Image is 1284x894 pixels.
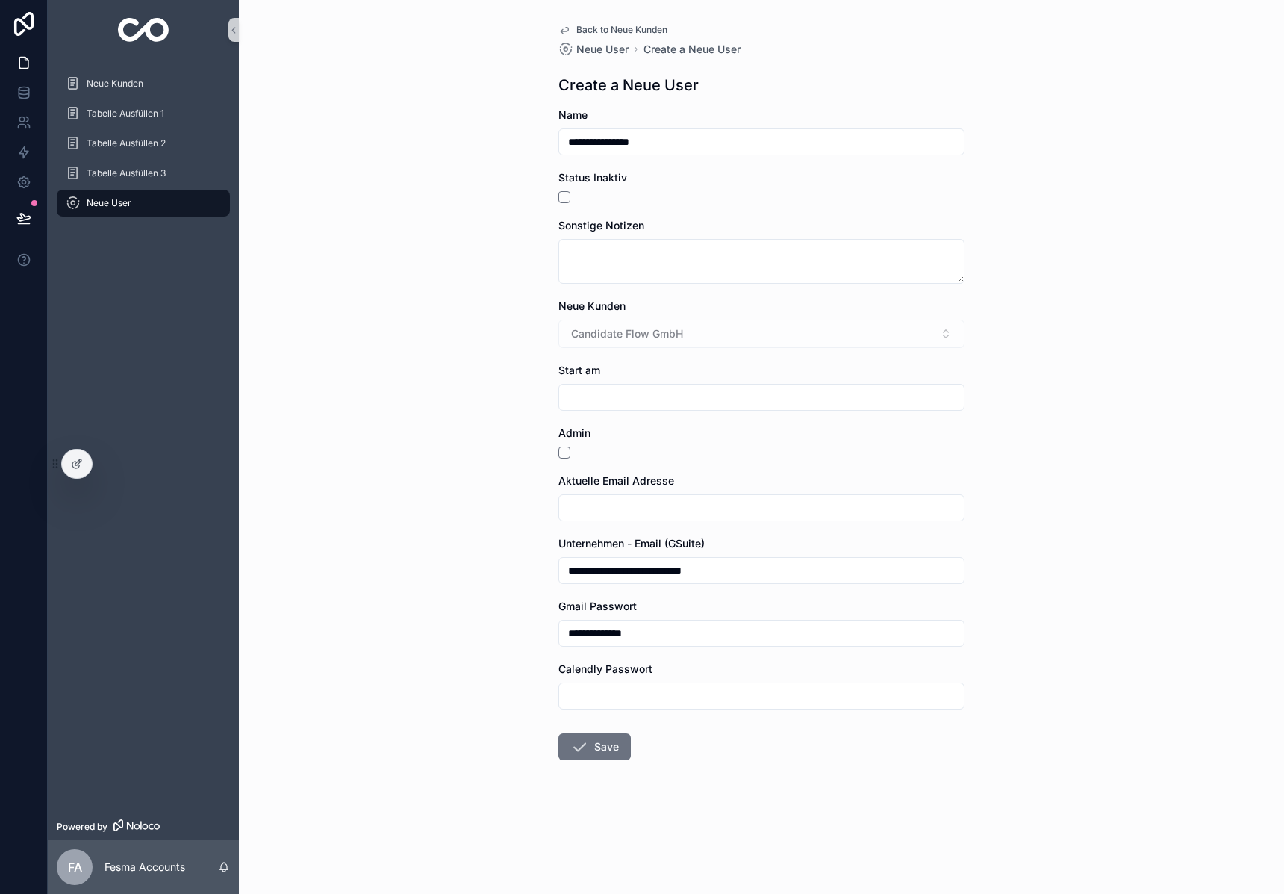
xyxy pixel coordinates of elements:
img: App logo [118,18,169,42]
span: Tabelle Ausfüllen 3 [87,167,166,179]
a: Back to Neue Kunden [558,24,667,36]
a: Tabelle Ausfüllen 2 [57,130,230,157]
span: Admin [558,426,590,439]
span: FA [68,858,82,876]
span: Neue User [576,42,629,57]
a: Neue User [558,42,629,57]
span: Gmail Passwort [558,600,637,612]
span: Sonstige Notizen [558,219,644,232]
a: Tabelle Ausfüllen 1 [57,100,230,127]
span: Powered by [57,821,107,833]
a: Powered by [48,813,239,840]
span: Neue User [87,197,131,209]
button: Save [558,733,631,760]
h1: Create a Neue User [558,75,699,96]
span: Tabelle Ausfüllen 1 [87,108,164,119]
a: Neue User [57,190,230,217]
a: Tabelle Ausfüllen 3 [57,160,230,187]
span: Calendly Passwort [558,662,652,675]
span: Aktuelle Email Adresse [558,474,674,487]
a: Neue Kunden [57,70,230,97]
span: Neue Kunden [87,78,143,90]
span: Unternehmen - Email (GSuite) [558,537,705,550]
span: Neue Kunden [558,299,626,312]
span: Status Inaktiv [558,171,627,184]
span: Tabelle Ausfüllen 2 [87,137,166,149]
p: Fesma Accounts [105,860,185,875]
span: Name [558,108,588,121]
span: Start am [558,364,600,376]
a: Create a Neue User [643,42,741,57]
span: Back to Neue Kunden [576,24,667,36]
div: scrollable content [48,60,239,236]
